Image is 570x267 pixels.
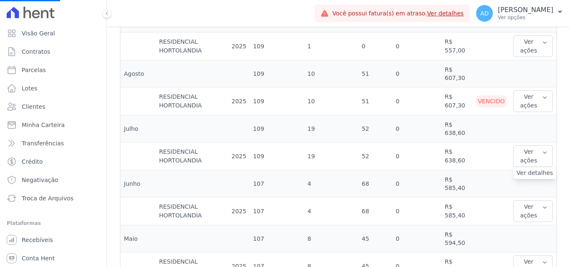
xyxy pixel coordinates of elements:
[304,170,358,197] td: 4
[427,10,464,17] a: Ver detalhes
[304,87,358,115] td: 10
[3,62,103,78] a: Parcelas
[332,9,464,18] span: Você possui fatura(s) em atraso.
[441,115,473,142] td: R$ 638,60
[469,2,570,25] button: AD [PERSON_NAME] Ver opções
[441,87,473,115] td: R$ 607,30
[156,32,228,60] td: RESIDENCIAL HORTOLANDIA
[304,197,358,225] td: 4
[358,115,392,142] td: 52
[3,135,103,152] a: Transferências
[156,142,228,170] td: RESIDENCIAL HORTOLANDIA
[250,225,304,252] td: 107
[358,197,392,225] td: 68
[441,60,473,87] td: R$ 607,30
[3,25,103,42] a: Visão Geral
[156,197,228,225] td: RESIDENCIAL HORTOLANDIA
[441,142,473,170] td: R$ 638,60
[480,10,489,16] span: AD
[121,60,156,87] td: Agosto
[3,80,103,97] a: Lotes
[358,87,392,115] td: 51
[3,153,103,170] a: Crédito
[121,225,156,252] td: Maio
[3,190,103,207] a: Troca de Arquivos
[250,32,304,60] td: 109
[498,14,553,21] p: Ver opções
[22,66,46,74] span: Parcelas
[22,194,73,202] span: Troca de Arquivos
[3,250,103,267] a: Conta Hent
[22,254,55,262] span: Conta Hent
[250,170,304,197] td: 107
[441,225,473,252] td: R$ 594,50
[228,87,250,115] td: 2025
[358,142,392,170] td: 52
[392,170,441,197] td: 0
[441,197,473,225] td: R$ 585,40
[3,98,103,115] a: Clientes
[250,87,304,115] td: 109
[228,32,250,60] td: 2025
[304,115,358,142] td: 19
[517,169,553,177] a: Ver detalhes
[392,197,441,225] td: 0
[156,87,228,115] td: RESIDENCIAL HORTOLANDIA
[358,60,392,87] td: 51
[513,90,553,112] button: Ver ações
[392,60,441,87] td: 0
[22,102,45,111] span: Clientes
[513,145,553,167] button: Ver ações
[441,32,473,60] td: R$ 557,00
[441,170,473,197] td: R$ 585,40
[304,60,358,87] td: 10
[392,87,441,115] td: 0
[304,225,358,252] td: 8
[7,218,100,228] div: Plataformas
[513,200,553,222] button: Ver ações
[392,142,441,170] td: 0
[250,60,304,87] td: 109
[121,115,156,142] td: Julho
[22,84,38,92] span: Lotes
[392,115,441,142] td: 0
[513,35,553,57] button: Ver ações
[3,172,103,188] a: Negativação
[392,225,441,252] td: 0
[22,139,64,147] span: Transferências
[498,6,553,14] p: [PERSON_NAME]
[22,47,50,56] span: Contratos
[392,32,441,60] td: 0
[3,232,103,248] a: Recebíveis
[22,29,55,37] span: Visão Geral
[476,95,507,107] div: Vencido
[228,142,250,170] td: 2025
[304,142,358,170] td: 19
[250,197,304,225] td: 107
[22,157,43,166] span: Crédito
[250,115,304,142] td: 109
[22,236,53,244] span: Recebíveis
[121,170,156,197] td: Junho
[3,43,103,60] a: Contratos
[250,142,304,170] td: 109
[358,32,392,60] td: 0
[228,197,250,225] td: 2025
[22,176,58,184] span: Negativação
[22,121,65,129] span: Minha Carteira
[304,32,358,60] td: 1
[358,225,392,252] td: 45
[3,117,103,133] a: Minha Carteira
[358,170,392,197] td: 68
